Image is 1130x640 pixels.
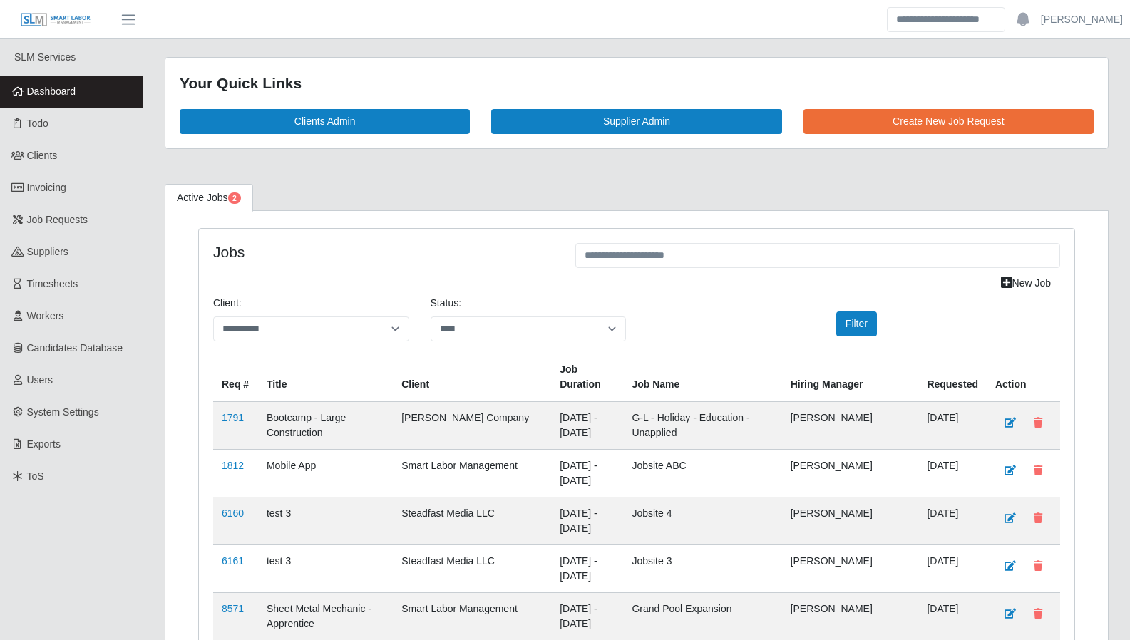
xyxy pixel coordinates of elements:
td: Steadfast Media LLC [393,544,551,592]
td: Grand Pool Expansion [623,592,781,640]
a: New Job [992,271,1060,296]
td: Bootcamp - Large Construction [258,401,393,450]
td: [DATE] [918,592,987,640]
th: Job Duration [551,353,623,401]
a: 6161 [222,555,244,567]
span: Exports [27,438,61,450]
td: [DATE] - [DATE] [551,592,623,640]
td: Smart Labor Management [393,592,551,640]
a: 1791 [222,412,244,423]
th: Hiring Manager [782,353,919,401]
span: System Settings [27,406,99,418]
td: test 3 [258,544,393,592]
td: [DATE] - [DATE] [551,449,623,497]
td: [PERSON_NAME] Company [393,401,551,450]
a: 1812 [222,460,244,471]
th: Action [987,353,1060,401]
a: Active Jobs [165,184,253,212]
span: Dashboard [27,86,76,97]
span: Clients [27,150,58,161]
a: Clients Admin [180,109,470,134]
a: 6160 [222,507,244,519]
td: [DATE] [918,544,987,592]
span: Users [27,374,53,386]
label: Client: [213,296,242,311]
td: [PERSON_NAME] [782,449,919,497]
th: Client [393,353,551,401]
span: SLM Services [14,51,76,63]
img: SLM Logo [20,12,91,28]
td: Steadfast Media LLC [393,497,551,544]
span: Workers [27,310,64,321]
td: Mobile App [258,449,393,497]
th: Job Name [623,353,781,401]
th: Requested [918,353,987,401]
th: Title [258,353,393,401]
td: [PERSON_NAME] [782,401,919,450]
th: Req # [213,353,258,401]
td: [DATE] [918,449,987,497]
td: [PERSON_NAME] [782,497,919,544]
td: [DATE] [918,401,987,450]
td: Jobsite 4 [623,497,781,544]
span: Timesheets [27,278,78,289]
a: Supplier Admin [491,109,781,134]
td: [PERSON_NAME] [782,544,919,592]
td: Sheet Metal Mechanic - Apprentice [258,592,393,640]
td: Smart Labor Management [393,449,551,497]
a: Create New Job Request [803,109,1094,134]
td: test 3 [258,497,393,544]
td: Jobsite 3 [623,544,781,592]
span: Invoicing [27,182,66,193]
td: [DATE] - [DATE] [551,497,623,544]
h4: Jobs [213,243,554,261]
span: Suppliers [27,246,68,257]
td: Jobsite ABC [623,449,781,497]
span: Pending Jobs [228,192,241,204]
td: [PERSON_NAME] [782,592,919,640]
div: Your Quick Links [180,72,1094,95]
label: Status: [431,296,462,311]
span: Todo [27,118,48,129]
td: [DATE] [918,497,987,544]
td: [DATE] - [DATE] [551,401,623,450]
td: G-L - Holiday - Education - Unapplied [623,401,781,450]
span: ToS [27,470,44,482]
a: [PERSON_NAME] [1041,12,1123,27]
input: Search [887,7,1005,32]
a: 8571 [222,603,244,614]
span: Job Requests [27,214,88,225]
span: Candidates Database [27,342,123,353]
button: Filter [836,311,877,336]
td: [DATE] - [DATE] [551,544,623,592]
